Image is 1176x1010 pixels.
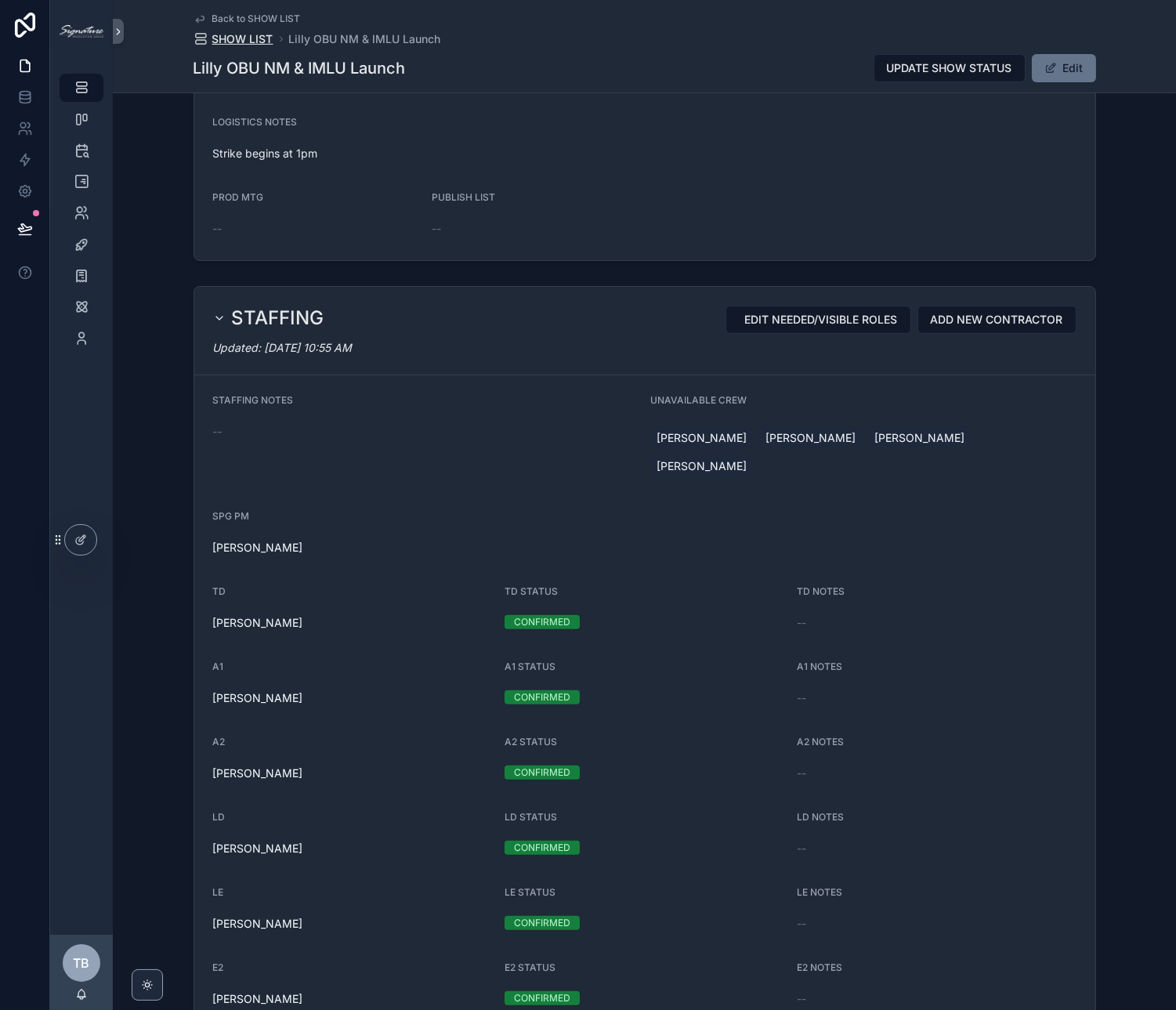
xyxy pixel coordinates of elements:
span: STAFFING NOTES [213,394,294,406]
span: UPDATE SHOW STATUS [887,60,1012,76]
span: Back to SHOW LIST [212,13,301,25]
a: [PERSON_NAME] [213,690,303,706]
span: A1 STATUS [505,661,555,672]
span: [PERSON_NAME] [874,430,964,446]
a: [PERSON_NAME] [213,916,303,932]
span: A2 [213,736,226,748]
span: A1 [213,661,224,672]
a: Lilly OBU NM & IMLU Launch [289,31,441,47]
a: [PERSON_NAME] [650,455,753,477]
span: TD STATUS [505,585,558,597]
a: [PERSON_NAME] [759,427,862,449]
span: SPG PM [213,510,250,522]
span: E2 STATUS [505,961,555,973]
span: -- [432,221,441,237]
div: CONFIRMED [514,991,570,1005]
div: scrollable content [50,63,113,373]
a: SHOW LIST [194,31,273,47]
span: PROD MTG [213,191,264,203]
button: Edit [1032,54,1096,82]
button: UPDATE SHOW STATUS [874,54,1026,82]
div: CONFIRMED [514,615,570,629]
span: -- [213,221,223,237]
a: [PERSON_NAME] [213,540,303,556]
span: A2 STATUS [505,736,557,748]
span: SHOW LIST [212,31,273,47]
span: -- [797,690,806,706]
span: Strike begins at 1pm [213,146,1076,161]
span: A1 NOTES [797,661,842,672]
span: -- [797,991,806,1007]
a: [PERSON_NAME] [213,766,303,781]
a: [PERSON_NAME] [650,427,753,449]
h2: STAFFING [232,306,324,331]
span: -- [797,766,806,781]
a: [PERSON_NAME] [213,841,303,856]
button: EDIT NEEDED/VISIBLE ROLES [726,306,911,334]
span: TB [74,954,90,972]
span: LE STATUS [505,886,555,898]
span: -- [797,615,806,631]
span: A2 NOTES [797,736,844,748]
a: Back to SHOW LIST [194,13,301,25]
span: E2 NOTES [797,961,842,973]
span: -- [797,916,806,932]
div: CONFIRMED [514,766,570,780]
span: LE NOTES [797,886,842,898]
span: [PERSON_NAME] [765,430,856,446]
span: LOGISTICS NOTES [213,116,298,128]
span: -- [797,841,806,856]
a: [PERSON_NAME] [868,427,971,449]
span: LD [213,811,226,823]
span: LD STATUS [505,811,557,823]
span: TD [213,585,226,597]
span: E2 [213,961,224,973]
em: Updated: [DATE] 10:55 AM [213,341,353,354]
a: [PERSON_NAME] [213,615,303,631]
div: CONFIRMED [514,690,570,704]
div: CONFIRMED [514,916,570,930]
span: EDIT NEEDED/VISIBLE ROLES [745,312,898,328]
span: ADD NEW CONTRACTOR [931,312,1063,328]
span: LE [213,886,224,898]
span: [PERSON_NAME] [657,458,747,474]
span: UNAVAILABLE CREW [650,394,747,406]
span: TD NOTES [797,585,845,597]
h1: Lilly OBU NM & IMLU Launch [194,57,406,79]
img: App logo [60,25,103,38]
span: -- [213,424,223,440]
button: ADD NEW CONTRACTOR [917,306,1076,334]
span: [PERSON_NAME] [657,430,747,446]
div: CONFIRMED [514,841,570,855]
a: [PERSON_NAME] [213,991,303,1007]
span: PUBLISH LIST [432,191,495,203]
span: LD NOTES [797,811,844,823]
